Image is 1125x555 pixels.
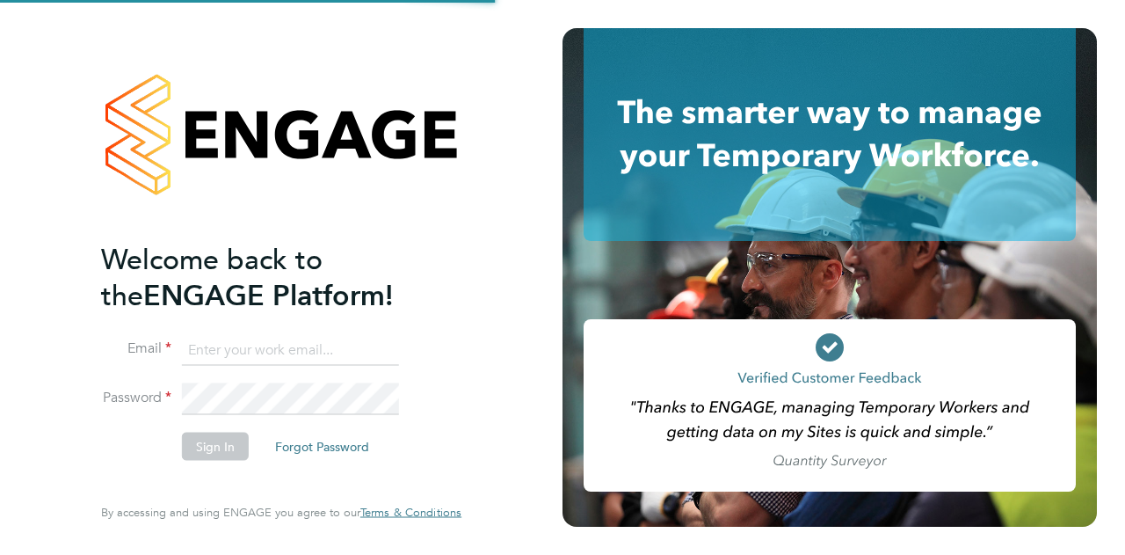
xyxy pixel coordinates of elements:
input: Enter your work email... [182,334,399,366]
h2: ENGAGE Platform! [101,241,444,313]
button: Forgot Password [261,433,383,461]
button: Sign In [182,433,249,461]
span: By accessing and using ENGAGE you agree to our [101,505,461,520]
label: Password [101,389,171,407]
span: Welcome back to the [101,242,323,312]
label: Email [101,340,171,358]
a: Terms & Conditions [360,506,461,520]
